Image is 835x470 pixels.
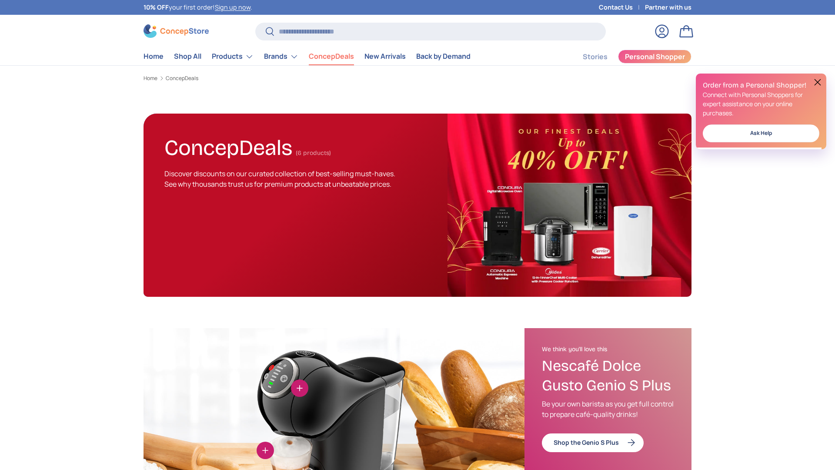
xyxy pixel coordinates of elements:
a: Stories [583,48,608,65]
a: Products [212,48,254,65]
a: Partner with us [645,3,691,12]
nav: Secondary [562,48,691,65]
a: Back by Demand [416,48,471,65]
a: Home [144,48,164,65]
span: Personal Shopper [625,53,685,60]
p: Connect with Personal Shoppers for expert assistance on your online purchases. [703,90,819,117]
summary: Products [207,48,259,65]
h2: Order from a Personal Shopper! [703,81,819,90]
p: your first order! . [144,3,252,12]
p: Be your own barista as you get full control to prepare café-quality drinks! [542,399,674,420]
a: Ask Help [703,124,819,142]
a: Brands [264,48,298,65]
h1: ConcepDeals [164,131,292,161]
img: ConcepDeals [448,114,691,297]
a: Sign up now [215,3,250,11]
a: Shop All [174,48,201,65]
a: Home [144,76,157,81]
a: Shop the Genio S Plus [542,433,644,452]
strong: 10% OFF [144,3,169,11]
a: ConcepDeals [309,48,354,65]
nav: Primary [144,48,471,65]
a: ConcepDeals [166,76,198,81]
h2: We think you'll love this [542,346,674,353]
nav: Breadcrumbs [144,74,691,82]
a: Personal Shopper [618,50,691,64]
a: New Arrivals [364,48,406,65]
img: ConcepStore [144,24,209,38]
a: Contact Us [599,3,645,12]
span: Discover discounts on our curated collection of best-selling must-haves. See why thousands trust ... [164,169,395,189]
span: (6 products) [296,149,331,157]
h3: Nescafé Dolce Gusto Genio S Plus [542,356,674,396]
summary: Brands [259,48,304,65]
